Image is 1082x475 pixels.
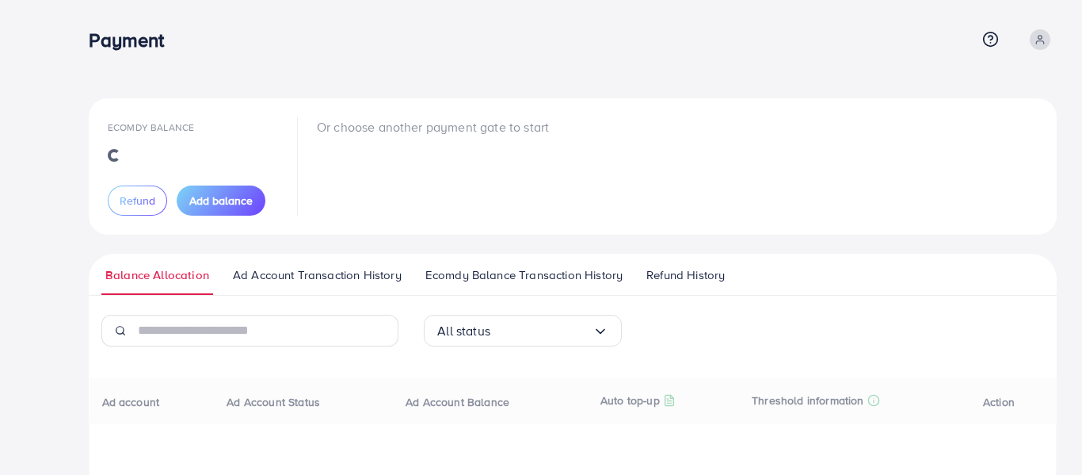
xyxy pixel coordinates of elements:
button: Refund [108,186,167,216]
span: Balance Allocation [105,266,209,284]
button: Add balance [177,186,265,216]
span: Refund [120,193,155,209]
h3: Payment [89,29,177,52]
div: Search for option [424,315,622,347]
span: Refund History [646,266,725,284]
span: Ecomdy Balance [108,121,194,134]
span: Ad Account Transaction History [233,266,402,284]
input: Search for option [490,319,592,343]
p: Or choose another payment gate to start [317,117,549,136]
span: Add balance [189,193,253,209]
span: Ecomdy Balance Transaction History [425,266,623,284]
span: All status [437,319,490,343]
